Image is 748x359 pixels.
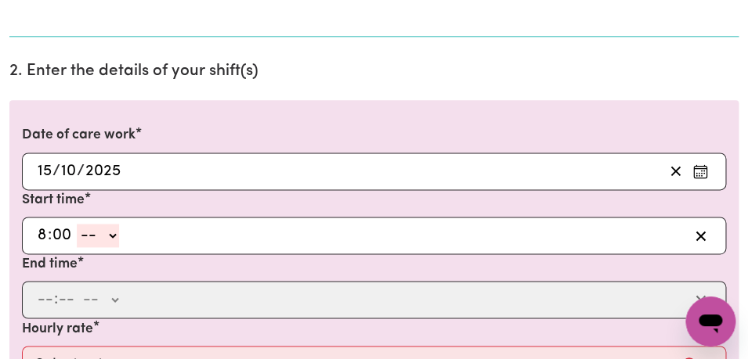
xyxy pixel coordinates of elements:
span: / [52,163,60,180]
span: : [54,291,58,308]
label: Start time [22,190,85,210]
label: Date of care work [22,125,136,145]
button: Enter the date of care work [688,160,713,183]
input: -- [37,160,52,183]
iframe: Button to launch messaging window [685,296,735,346]
button: Clear date [663,160,688,183]
input: -- [37,224,48,247]
label: End time [22,254,78,275]
label: Hourly rate [22,318,93,339]
input: -- [52,224,73,247]
input: ---- [85,160,121,183]
input: -- [58,288,75,311]
input: -- [37,288,54,311]
h2: 2. Enter the details of your shift(s) [9,62,739,81]
input: -- [60,160,77,183]
span: / [77,163,85,180]
span: : [48,227,52,244]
